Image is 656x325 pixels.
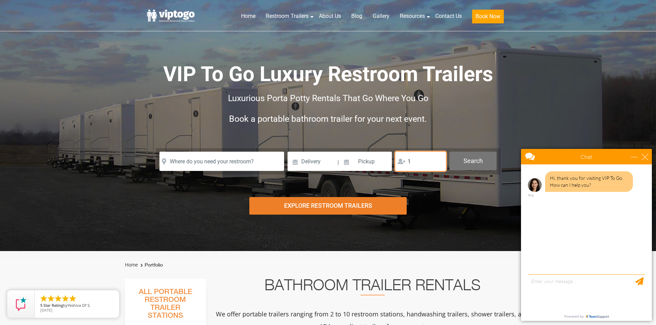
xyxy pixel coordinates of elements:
[54,294,62,303] li: 
[517,145,656,325] iframe: Live Chat Box
[139,261,163,269] li: Portfolio
[467,9,509,28] a: Book Now
[47,294,55,303] li: 
[229,114,427,124] span: Book a portable bathroom trailer for your next event.
[43,303,63,308] span: Star Rating
[261,9,314,24] a: Restroom Trailers
[40,303,42,308] span: 5
[449,152,497,170] button: Search
[69,294,77,303] li: 
[346,9,367,24] a: Blog
[125,262,138,268] a: Home
[163,62,493,86] span: VIP To Go Luxury Restroom Trailers
[340,152,392,171] input: Pickup
[40,307,52,313] span: [DATE]
[67,303,91,308] span: Yeshiva Of S.
[472,10,504,23] button: Book Now
[430,9,467,24] a: Contact Us
[215,279,530,295] h2: Bathroom Trailer Rentals
[395,152,446,171] input: Persons
[395,9,430,24] a: Resources
[236,9,261,24] a: Home
[228,93,428,103] span: Luxurious Porta Potty Rentals That Go Where You Go
[61,294,70,303] li: 
[288,152,337,171] input: Delivery
[40,294,48,303] li: 
[14,297,28,311] img: Review Rating
[337,152,339,174] span: |
[249,197,407,215] div: Explore Restroom Trailers
[40,303,114,308] span: by
[367,9,395,24] a: Gallery
[159,152,284,171] input: Where do you need your restroom?
[314,9,346,24] a: About Us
